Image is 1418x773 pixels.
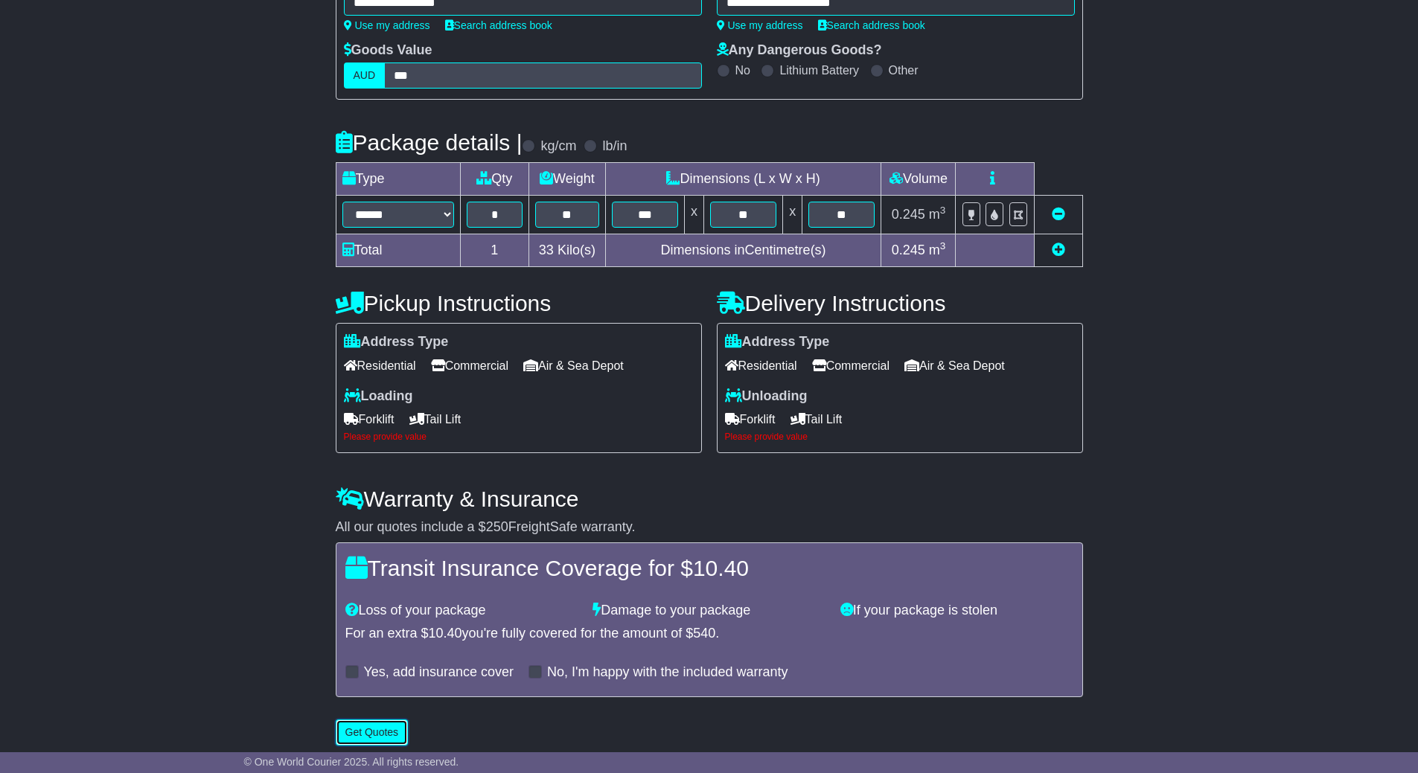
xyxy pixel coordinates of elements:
span: 540 [693,626,715,641]
span: 10.40 [429,626,462,641]
a: Use my address [344,19,430,31]
div: For an extra $ you're fully covered for the amount of $ . [345,626,1073,642]
td: Volume [881,163,956,196]
td: x [684,196,703,234]
h4: Warranty & Insurance [336,487,1083,511]
span: 0.245 [892,207,925,222]
a: Use my address [717,19,803,31]
h4: Delivery Instructions [717,291,1083,315]
div: Loss of your package [338,603,586,619]
span: 250 [486,519,508,534]
span: Forklift [344,408,395,431]
label: Lithium Battery [779,63,859,77]
label: Address Type [344,334,449,350]
h4: Package details | [336,130,523,155]
div: If your package is stolen [833,603,1081,619]
label: No [735,63,750,77]
td: Type [336,163,460,196]
label: Goods Value [344,42,432,59]
span: 0.245 [892,243,925,257]
td: Weight [529,163,606,196]
span: Residential [725,354,797,377]
span: Air & Sea Depot [904,354,1005,377]
a: Search address book [445,19,552,31]
span: Commercial [812,354,890,377]
span: Air & Sea Depot [523,354,624,377]
h4: Transit Insurance Coverage for $ [345,556,1073,580]
td: x [783,196,802,234]
label: No, I'm happy with the included warranty [547,664,788,681]
span: 10.40 [693,556,749,580]
label: Other [889,63,919,77]
span: Forklift [725,408,776,431]
label: Loading [344,388,413,405]
h4: Pickup Instructions [336,291,702,315]
label: Any Dangerous Goods? [717,42,882,59]
label: Address Type [725,334,830,350]
span: m [929,207,946,222]
label: lb/in [602,138,627,155]
a: Add new item [1052,243,1065,257]
td: Dimensions in Centimetre(s) [605,234,881,267]
label: Unloading [725,388,808,405]
div: Please provide value [725,432,1075,442]
td: Dimensions (L x W x H) [605,163,881,196]
button: Get Quotes [336,719,409,745]
span: © One World Courier 2025. All rights reserved. [244,756,459,768]
span: m [929,243,946,257]
sup: 3 [940,205,946,216]
a: Search address book [818,19,925,31]
td: 1 [460,234,529,267]
span: Residential [344,354,416,377]
label: AUD [344,62,386,89]
sup: 3 [940,240,946,251]
td: Kilo(s) [529,234,606,267]
div: Damage to your package [585,603,833,619]
label: Yes, add insurance cover [364,664,514,681]
span: 33 [539,243,554,257]
td: Total [336,234,460,267]
div: All our quotes include a $ FreightSafe warranty. [336,519,1083,536]
label: kg/cm [540,138,576,155]
span: Tail Lift [791,408,843,431]
div: Please provide value [344,432,694,442]
span: Tail Lift [409,408,462,431]
span: Commercial [431,354,508,377]
td: Qty [460,163,529,196]
a: Remove this item [1052,207,1065,222]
